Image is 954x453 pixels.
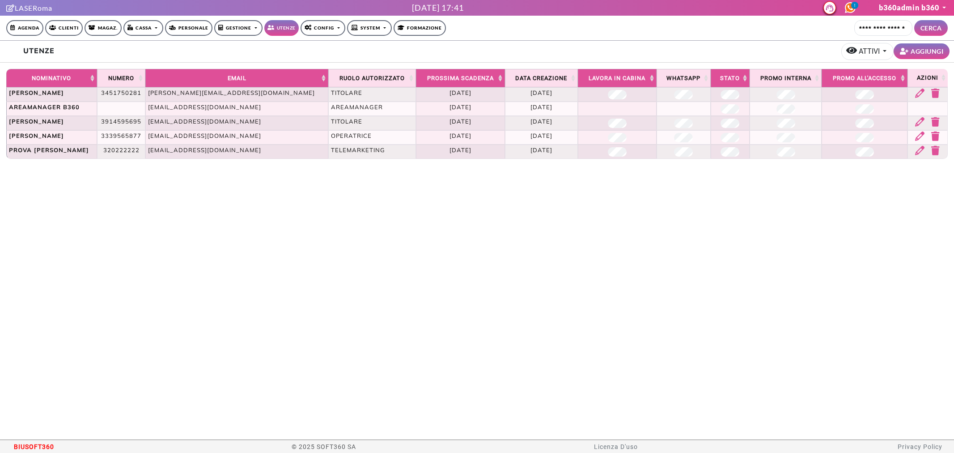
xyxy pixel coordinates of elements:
td: Areamanager [328,102,416,116]
input: Cerca cliente... [854,20,912,36]
a: b360admin b360 [879,3,948,12]
td: Titolare [328,116,416,130]
td: Titolare [328,87,416,102]
a: Personale [165,20,212,36]
td: [DATE] [505,130,578,145]
td: [DATE] [505,87,578,102]
td: [DATE] [505,145,578,159]
td: 3451750281 [97,87,145,102]
a: SYSTEM [347,20,392,36]
small: AGGIUNGI [911,47,943,56]
td: [EMAIL_ADDRESS][DOMAIN_NAME] [145,130,328,145]
td: [DATE] [416,87,505,102]
td: [EMAIL_ADDRESS][DOMAIN_NAME] [145,102,328,116]
b: areamanager b360 [9,103,80,111]
th: Numero: activate to sort column ascending [97,69,145,88]
th: Nominativo: activate to sort column ascending [6,69,97,88]
a: Modifica [915,89,925,98]
a: Modifica [915,132,925,141]
a: Utenze [264,20,299,36]
th: Promo all'accesso: activate to sort column ascending [822,69,907,88]
td: TeleMarketing [328,145,416,159]
td: Operatrice [328,130,416,145]
b: [PERSON_NAME] [9,132,64,139]
td: 3914595695 [97,116,145,130]
th: Stato: activate to sort column ascending [711,69,750,88]
td: [EMAIL_ADDRESS][DOMAIN_NAME] [145,116,328,130]
th: Prossima scadenza: activate to sort column ascending [416,69,505,88]
b: [PERSON_NAME] [9,118,64,125]
a: Modifica [915,146,925,155]
div: [DATE] 17:41 [412,2,464,14]
th: Ruolo autorizzato: activate to sort column ascending [328,69,416,88]
th: Azioni: activate to sort column ascending [907,69,948,88]
a: Licenza D'uso [594,443,638,450]
a: Elimina [931,117,940,127]
a: Privacy Policy [898,443,942,450]
td: [DATE] [505,116,578,130]
i: Clicca per andare alla pagina di firma [6,4,15,12]
th: Whatsapp: activate to sort column ascending [657,69,711,88]
td: [EMAIL_ADDRESS][DOMAIN_NAME] [145,145,328,159]
td: 3339565877 [97,130,145,145]
button: ATTIVI [841,43,894,60]
b: PROVA [PERSON_NAME] [9,146,89,154]
a: Config [301,20,346,36]
a: Formazione [394,20,446,36]
a: Elimina [931,132,940,141]
b: UTENZE [23,46,55,55]
a: Clienti [45,20,83,36]
a: Magaz. [85,20,122,36]
td: [DATE] [416,116,505,130]
th: Lavora in cabina: activate to sort column ascending [578,69,656,88]
th: Data Creazione: activate to sort column ascending [505,69,578,88]
a: LASERoma [6,4,52,12]
b: [PERSON_NAME] [9,89,64,96]
a: Elimina [931,89,940,98]
a: Cassa [123,20,163,36]
td: [DATE] [416,102,505,116]
td: [PERSON_NAME][EMAIL_ADDRESS][DOMAIN_NAME] [145,87,328,102]
a: Modifica [915,117,925,127]
th: Email: activate to sort column ascending [145,69,328,88]
a: Agenda [6,20,43,36]
a: AGGIUNGI [894,43,950,59]
td: [DATE] [416,145,505,159]
td: 320222222 [97,145,145,159]
button: CERCA [914,20,948,36]
th: Promo Interna: activate to sort column ascending [750,69,822,88]
td: [DATE] [505,102,578,116]
a: Elimina [931,146,940,155]
a: Gestione [214,20,263,36]
td: [DATE] [416,130,505,145]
